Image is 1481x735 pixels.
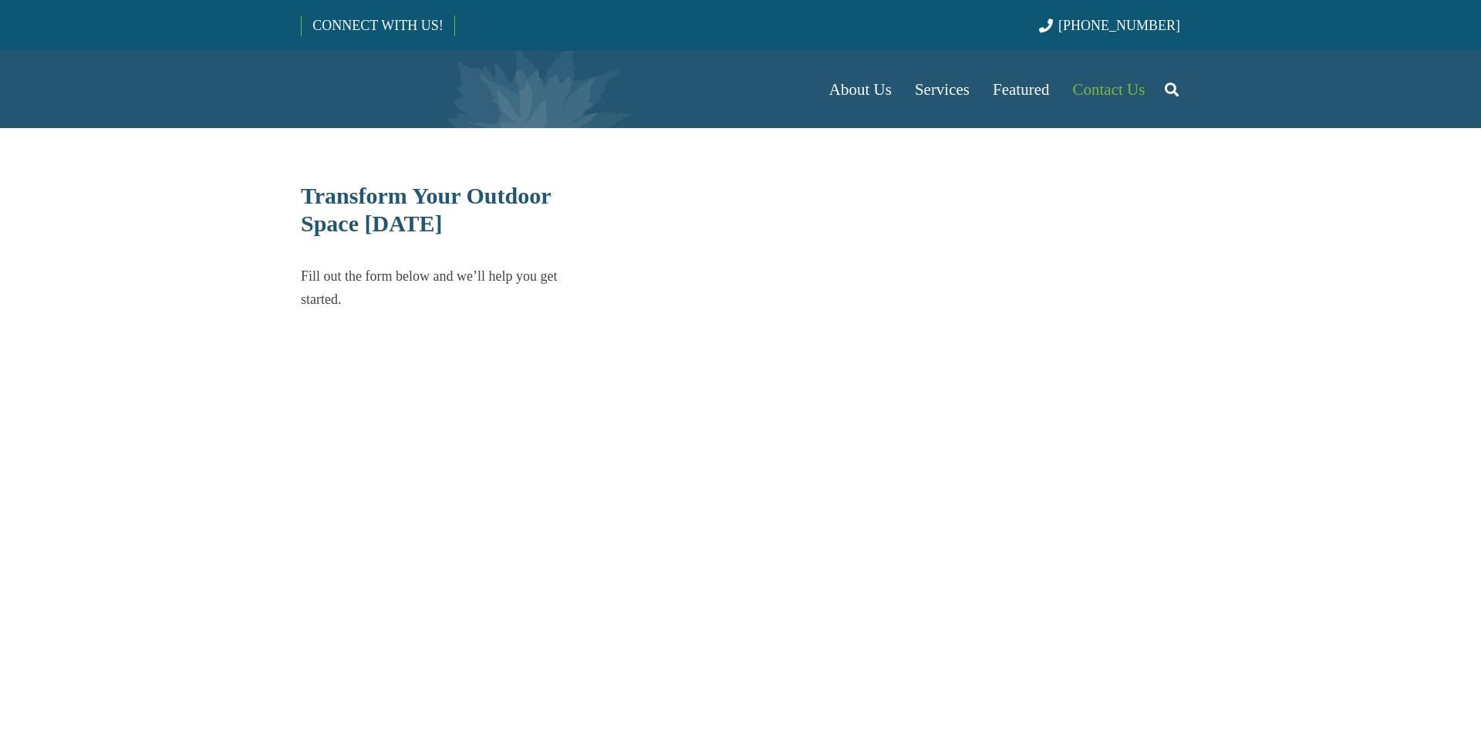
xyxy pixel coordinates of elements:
[301,59,557,120] a: Borst-Logo
[1061,51,1157,128] a: Contact Us
[981,51,1061,128] a: Featured
[1156,70,1187,109] a: Search
[993,80,1049,99] span: Featured
[301,183,551,236] span: Transform Your Outdoor Space [DATE]
[818,51,903,128] a: About Us
[903,51,981,128] a: Services
[1039,18,1180,33] a: [PHONE_NUMBER]
[302,7,454,44] a: CONNECT WITH US!
[1058,18,1180,33] span: [PHONE_NUMBER]
[301,265,589,311] p: Fill out the form below and we’ll help you get started.
[915,80,970,99] span: Services
[1073,80,1145,99] span: Contact Us
[829,80,892,99] span: About Us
